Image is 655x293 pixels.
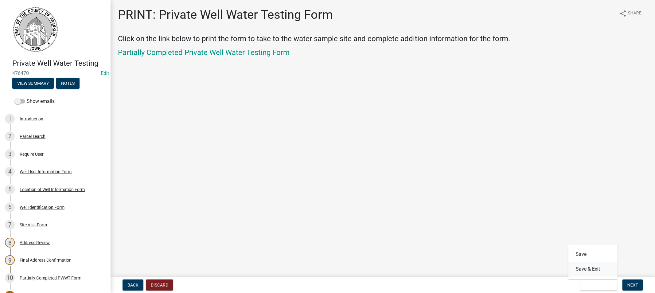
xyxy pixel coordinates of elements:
span: Share [628,10,641,17]
div: 8 [5,238,15,248]
a: Partially Completed Private Well Water Testing Form [118,48,290,57]
span: Next [627,283,638,287]
wm-modal-confirm: Edit Application Number [101,70,109,76]
a: Edit [101,70,109,76]
h4: Click on the link below to print the form to take to the water sample site and complete addition ... [118,34,648,43]
button: Next [622,279,643,291]
div: 10 [5,273,15,283]
div: Well Identification Form [20,205,64,209]
div: Address Review [20,240,50,245]
div: Parcel search [20,134,45,139]
div: Require User [20,152,44,156]
button: View Summary [12,78,54,89]
button: Save & Exit [568,262,618,276]
div: 3 [5,149,15,159]
div: Partially Completed PWWT Form [20,276,81,280]
div: 2 [5,131,15,141]
div: 7 [5,220,15,230]
i: share [619,10,627,17]
div: 4 [5,167,15,177]
div: Final Address Confirmation [20,258,72,262]
h1: PRINT: Private Well Water Testing Form [118,7,333,22]
label: Show emails [15,98,55,105]
button: Save & Exit [580,279,618,291]
div: 5 [5,185,15,194]
button: Notes [56,78,80,89]
div: 9 [5,255,15,265]
span: 476470 [12,70,98,76]
div: Location of Well Information Form [20,187,85,192]
wm-modal-confirm: Notes [56,81,80,86]
img: Franklin County, Iowa [12,6,58,53]
button: Discard [146,279,173,291]
h4: Private Well Water Testing [12,59,106,68]
div: Well User Information Form [20,170,72,174]
div: 6 [5,202,15,212]
div: Introduction [20,117,43,121]
button: Save [568,247,618,262]
button: shareShare [614,7,646,19]
button: Back [123,279,143,291]
div: Site Visit Form [20,223,47,227]
wm-modal-confirm: Summary [12,81,54,86]
div: 1 [5,114,15,124]
span: Back [127,283,138,287]
span: Save & Exit [585,283,609,287]
div: Save & Exit [568,244,618,279]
